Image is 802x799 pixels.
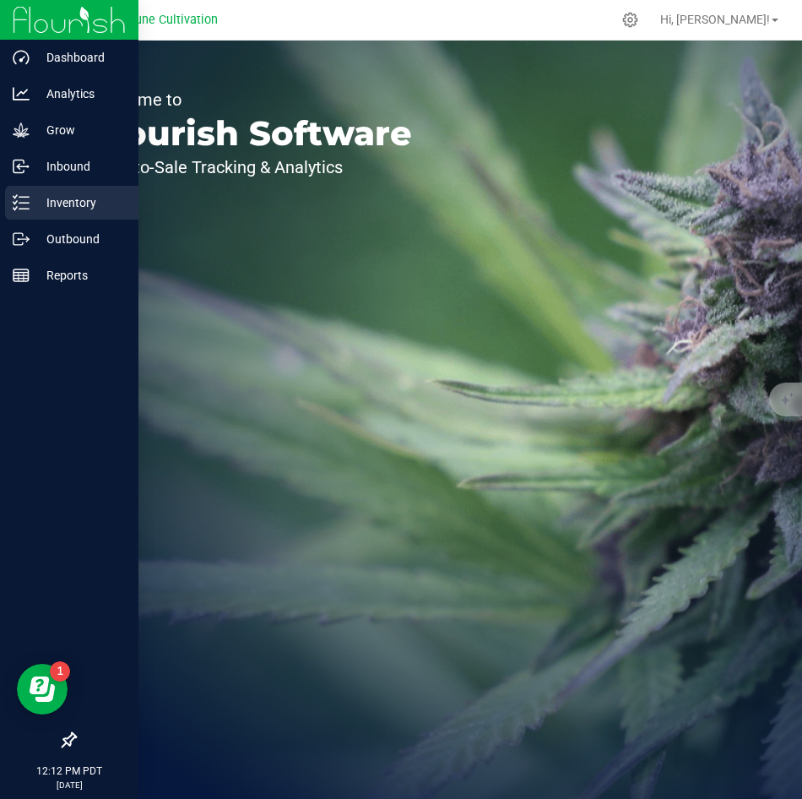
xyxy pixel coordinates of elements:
inline-svg: Inbound [13,158,30,175]
p: Welcome to [91,91,412,108]
inline-svg: Inventory [13,194,30,211]
p: Analytics [30,84,131,104]
iframe: Resource center unread badge [50,661,70,682]
inline-svg: Analytics [13,85,30,102]
p: Inventory [30,193,131,213]
iframe: Resource center [17,664,68,715]
p: Flourish Software [91,117,412,150]
p: 12:12 PM PDT [8,764,131,779]
p: Reports [30,265,131,285]
inline-svg: Grow [13,122,30,139]
div: Manage settings [620,12,641,28]
inline-svg: Reports [13,267,30,284]
p: Seed-to-Sale Tracking & Analytics [91,159,412,176]
span: Hi, [PERSON_NAME]! [660,13,770,26]
p: Outbound [30,229,131,249]
p: [DATE] [8,779,131,791]
span: Dune Cultivation [127,13,218,27]
inline-svg: Dashboard [13,49,30,66]
p: Dashboard [30,47,131,68]
p: Inbound [30,156,131,177]
inline-svg: Outbound [13,231,30,247]
p: Grow [30,120,131,140]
